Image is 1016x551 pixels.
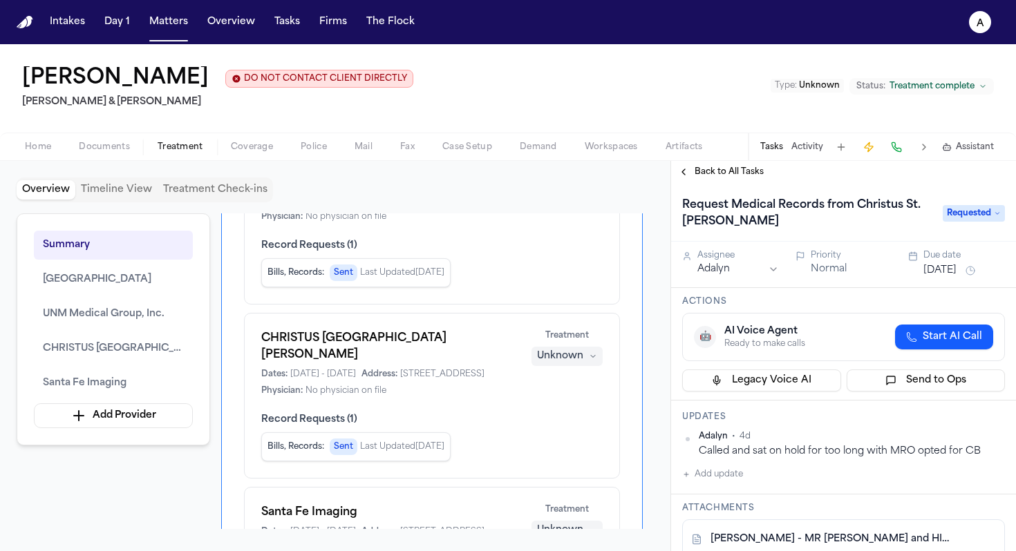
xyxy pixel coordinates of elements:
[760,142,783,153] button: Tasks
[360,441,444,452] span: Last Updated [DATE]
[231,142,273,153] span: Coverage
[699,445,1005,458] div: Called and sat on hold for too long with MRO opted for CB
[585,142,638,153] span: Workspaces
[545,330,589,341] span: Treatment
[44,10,91,35] a: Intakes
[895,325,993,349] button: Start AI Call
[400,142,415,153] span: Fax
[290,369,356,380] span: [DATE] - [DATE]
[531,521,603,540] button: Unknown
[34,231,193,260] button: Summary
[305,385,386,396] span: No physician on file
[697,250,779,261] div: Assignee
[732,431,735,442] span: •
[682,466,743,483] button: Add update
[158,142,203,153] span: Treatment
[923,264,957,278] button: [DATE]
[25,142,51,153] span: Home
[244,73,407,84] span: DO NOT CONTACT CLIENT DIRECTLY
[711,532,949,546] a: [PERSON_NAME] - MR [PERSON_NAME] and HIPAA Auth to Christus St. [PERSON_NAME] - [DATE]
[361,369,397,380] span: Address:
[699,330,711,344] span: 🤖
[330,438,357,455] span: Sent
[695,166,764,177] span: Back to All Tasks
[261,330,515,363] h1: CHRISTUS [GEOGRAPHIC_DATA][PERSON_NAME]
[225,70,413,88] button: Edit client contact restriction
[849,78,994,95] button: Change status from Treatment complete
[682,412,1005,423] h3: Updates
[261,211,303,222] span: Physician:
[666,142,703,153] span: Artifacts
[22,66,209,91] button: Edit matter name
[330,264,357,281] span: Sent
[771,79,844,93] button: Edit Type: Unknown
[831,137,851,157] button: Add Task
[671,166,771,177] button: Back to All Tasks
[537,523,583,537] div: Unknown
[17,16,33,29] a: Home
[79,142,130,153] span: Documents
[859,137,878,157] button: Create Immediate Task
[847,369,1006,391] button: Send to Ops
[361,526,397,537] span: Address:
[943,205,1005,222] span: Requested
[682,503,1005,514] h3: Attachments
[682,296,1005,307] h3: Actions
[531,347,603,366] button: Unknown
[677,194,934,233] h1: Request Medical Records from Christus St. [PERSON_NAME]
[34,265,193,294] button: [GEOGRAPHIC_DATA]
[811,262,847,276] button: Normal
[269,10,305,35] button: Tasks
[261,526,288,537] span: Dates:
[261,239,603,253] span: Record Requests ( 1 )
[261,369,288,380] span: Dates:
[314,10,352,35] button: Firms
[545,504,589,515] span: Treatment
[290,526,356,537] span: [DATE] - [DATE]
[856,81,885,92] span: Status:
[400,526,485,537] span: [STREET_ADDRESS]
[158,180,273,200] button: Treatment Check-ins
[261,504,515,521] h1: Santa Fe Imaging
[305,211,386,222] span: No physician on file
[267,267,324,278] span: Bills, Records :
[923,330,982,344] span: Start AI Call
[361,10,420,35] button: The Flock
[699,431,728,442] span: Adalyn
[887,137,906,157] button: Make a Call
[34,403,193,428] button: Add Provider
[75,180,158,200] button: Timeline View
[799,81,840,90] span: Unknown
[442,142,492,153] span: Case Setup
[724,338,805,349] div: Ready to make calls
[956,142,994,153] span: Assistant
[17,180,75,200] button: Overview
[923,250,1005,261] div: Due date
[22,66,209,91] h1: [PERSON_NAME]
[99,10,135,35] button: Day 1
[775,81,797,90] span: Type :
[740,431,751,442] span: 4d
[355,142,373,153] span: Mail
[962,262,979,279] button: Snooze task
[537,349,583,363] div: Unknown
[682,369,841,391] button: Legacy Voice AI
[34,369,193,398] button: Santa Fe Imaging
[267,441,324,452] span: Bills, Records :
[520,142,557,153] span: Demand
[34,300,193,329] button: UNM Medical Group, Inc.
[144,10,194,35] button: Matters
[811,250,892,261] div: Priority
[301,142,327,153] span: Police
[791,142,823,153] button: Activity
[890,81,975,92] span: Treatment complete
[202,10,261,35] button: Overview
[360,267,444,278] span: Last Updated [DATE]
[724,325,805,338] div: AI Voice Agent
[400,369,485,380] span: [STREET_ADDRESS]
